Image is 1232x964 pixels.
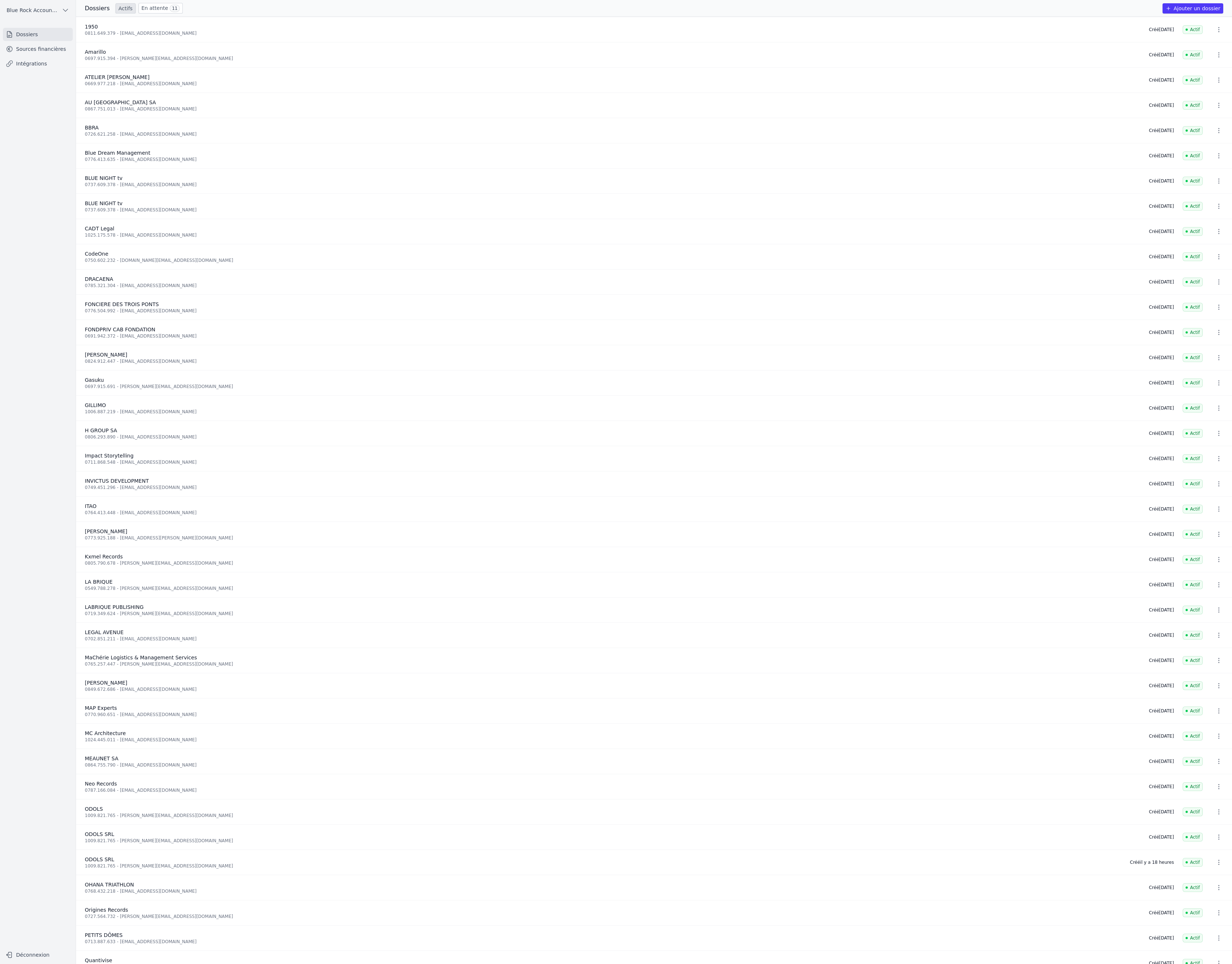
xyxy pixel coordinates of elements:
span: LA BRIQUE [85,579,113,585]
span: MaChérie Logistics & Management Services [85,655,197,660]
span: Actif [1183,379,1203,387]
span: Actif [1183,530,1203,539]
div: 1024.445.011 - [EMAIL_ADDRESS][DOMAIN_NAME] [85,737,1140,743]
span: Actif [1183,76,1203,84]
span: ODOLS [85,806,103,812]
span: Actif [1183,732,1203,741]
div: Créé [DATE] [1149,531,1174,537]
div: 0697.915.394 - [PERSON_NAME][EMAIL_ADDRESS][DOMAIN_NAME] [85,56,1140,61]
div: Créé [DATE] [1149,708,1174,714]
div: 1006.887.219 - [EMAIL_ADDRESS][DOMAIN_NAME] [85,409,1140,415]
div: 0776.504.992 - [EMAIL_ADDRESS][DOMAIN_NAME] [85,308,1140,314]
span: MC Architecture [85,730,126,736]
span: Actif [1183,908,1203,917]
span: FONCIERE DES TROIS PONTS [85,301,159,307]
span: [PERSON_NAME] [85,528,127,534]
div: Créé [DATE] [1149,355,1174,361]
div: Créé [DATE] [1149,607,1174,613]
div: 0697.915.691 - [PERSON_NAME][EMAIL_ADDRESS][DOMAIN_NAME] [85,384,1140,389]
div: 0805.790.678 - [PERSON_NAME][EMAIL_ADDRESS][DOMAIN_NAME] [85,560,1140,566]
div: Créé [DATE] [1149,430,1174,436]
span: Actif [1183,328,1203,337]
div: Créé [DATE] [1149,254,1174,260]
span: Actif [1183,126,1203,135]
span: Actif [1183,631,1203,640]
span: Actif [1183,580,1203,589]
div: Créé [DATE] [1149,102,1174,108]
div: Créé [DATE] [1149,758,1174,764]
span: Actif [1183,833,1203,841]
span: ODOLS SRL [85,856,114,862]
span: MAP Experts [85,705,117,711]
div: Créé [DATE] [1149,52,1174,58]
span: LABRIQUE PUBLISHING [85,604,144,610]
a: Actifs [116,3,136,14]
div: Créé [DATE] [1149,456,1174,462]
div: 0711.868.548 - [EMAIL_ADDRESS][DOMAIN_NAME] [85,459,1140,465]
div: 0549.788.278 - [PERSON_NAME][EMAIL_ADDRESS][DOMAIN_NAME] [85,585,1140,591]
div: 0867.751.013 - [EMAIL_ADDRESS][DOMAIN_NAME] [85,106,1140,112]
span: Actif [1183,505,1203,513]
span: Actif [1183,606,1203,614]
span: Actif [1183,353,1203,362]
span: Actif [1183,50,1203,59]
div: Créé [DATE] [1149,834,1174,840]
span: CodeOne [85,251,108,257]
span: 1950 [85,24,98,30]
span: Actif [1183,101,1203,110]
div: 0864.755.790 - [EMAIL_ADDRESS][DOMAIN_NAME] [85,762,1140,768]
span: PETITS DÔMES [85,932,122,938]
span: LEGAL AVENUE [85,629,124,635]
button: Déconnexion [3,949,73,961]
div: 0785.321.304 - [EMAIL_ADDRESS][DOMAIN_NAME] [85,283,1140,289]
div: 0713.887.633 - [EMAIL_ADDRESS][DOMAIN_NAME] [85,939,1140,945]
span: ITAO [85,503,97,509]
div: Créé [DATE] [1149,733,1174,739]
span: Kxmel Records [85,554,123,560]
div: Créé [DATE] [1149,658,1174,663]
span: Actif [1183,404,1203,413]
h3: Dossiers [85,4,110,13]
div: 0824.912.447 - [EMAIL_ADDRESS][DOMAIN_NAME] [85,358,1140,364]
span: Actif [1183,454,1203,463]
span: BLUE NIGHT tv [85,175,122,181]
div: 0737.609.378 - [EMAIL_ADDRESS][DOMAIN_NAME] [85,207,1140,213]
span: Actif [1183,303,1203,312]
span: AU [GEOGRAPHIC_DATA] SA [85,99,156,105]
span: Actif [1183,177,1203,185]
div: Créé [DATE] [1149,481,1174,487]
div: Créé [DATE] [1149,935,1174,941]
div: 0773.925.188 - [EMAIL_ADDRESS][PERSON_NAME][DOMAIN_NAME] [85,535,1140,541]
div: Créé il y a 18 heures [1130,859,1174,865]
span: H GROUP SA [85,428,117,433]
span: Neo Records [85,781,117,787]
span: Blue Rock Accounting [7,7,59,14]
a: Dossiers [3,28,73,41]
div: 0726.621.258 - [EMAIL_ADDRESS][DOMAIN_NAME] [85,131,1140,137]
a: Intégrations [3,57,73,70]
span: Actif [1183,681,1203,690]
div: Créé [DATE] [1149,279,1174,285]
div: Créé [DATE] [1149,910,1174,916]
div: 0727.564.732 - [PERSON_NAME][EMAIL_ADDRESS][DOMAIN_NAME] [85,914,1140,919]
span: Actif [1183,707,1203,715]
span: Quantivise [85,957,112,963]
div: Créé [DATE] [1149,557,1174,562]
span: BLUE NIGHT tv [85,200,122,206]
span: Actif [1183,429,1203,438]
div: Créé [DATE] [1149,178,1174,184]
div: Créé [DATE] [1149,330,1174,335]
div: 0719.349.624 - [PERSON_NAME][EMAIL_ADDRESS][DOMAIN_NAME] [85,611,1140,617]
div: 0702.851.211 - [EMAIL_ADDRESS][DOMAIN_NAME] [85,636,1140,642]
div: Créé [DATE] [1149,77,1174,83]
div: 1009.821.765 - [PERSON_NAME][EMAIL_ADDRESS][DOMAIN_NAME] [85,838,1140,844]
div: 0768.432.218 - [EMAIL_ADDRESS][DOMAIN_NAME] [85,888,1140,894]
div: 1025.175.578 - [EMAIL_ADDRESS][DOMAIN_NAME] [85,232,1140,238]
span: DRACAENA [85,276,113,282]
div: 0750.602.232 - [DOMAIN_NAME][EMAIL_ADDRESS][DOMAIN_NAME] [85,257,1140,263]
span: OHANA TRIATHLON [85,882,134,888]
div: Créé [DATE] [1149,153,1174,159]
span: ODOLS SRL [85,831,114,837]
span: Gasuku [85,377,104,383]
span: Actif [1183,252,1203,261]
